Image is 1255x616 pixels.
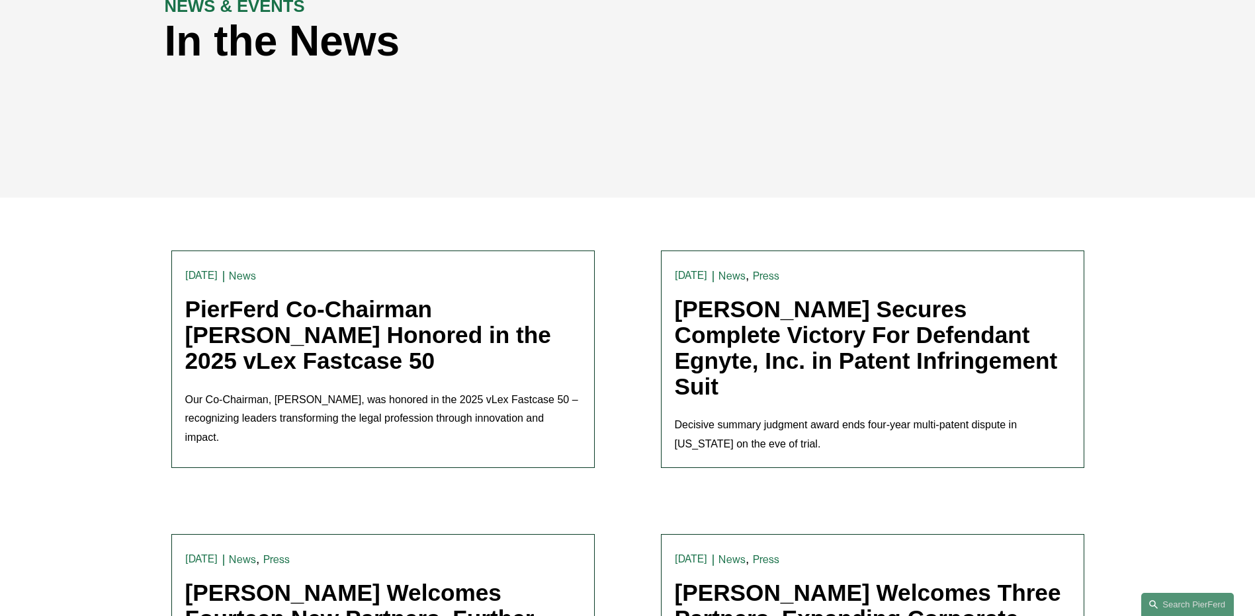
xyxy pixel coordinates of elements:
[675,270,708,281] time: [DATE]
[185,296,551,373] a: PierFerd Co-Chairman [PERSON_NAME] Honored in the 2025 vLex Fastcase 50
[753,270,780,282] a: Press
[675,296,1058,399] a: [PERSON_NAME] Secures Complete Victory For Defendant Egnyte, Inc. in Patent Infringement Suit
[718,553,746,566] a: News
[165,17,859,65] h1: In the News
[1141,593,1234,616] a: Search this site
[746,552,749,566] span: ,
[263,553,290,566] a: Press
[718,270,746,282] a: News
[256,552,259,566] span: ,
[185,270,218,281] time: [DATE]
[229,270,256,282] a: News
[746,268,749,282] span: ,
[675,416,1070,454] p: Decisive summary judgment award ends four-year multi-patent dispute in [US_STATE] on the eve of t...
[185,391,581,447] p: Our Co-Chairman, [PERSON_NAME], was honored in the 2025 vLex Fastcase 50 – recognizing leaders tr...
[229,553,256,566] a: News
[675,554,708,564] time: [DATE]
[185,554,218,564] time: [DATE]
[753,553,780,566] a: Press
